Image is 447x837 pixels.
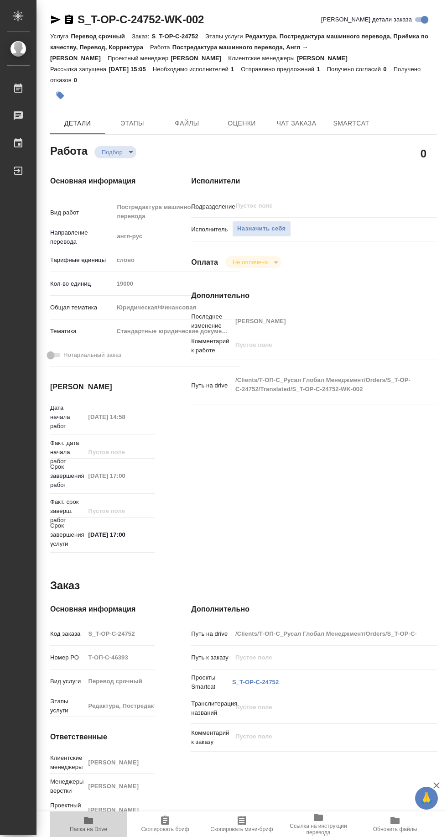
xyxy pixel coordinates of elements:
div: Подбор [225,256,281,268]
p: Путь на drive [191,629,232,638]
p: [PERSON_NAME] [297,55,354,62]
h4: Основная информация [50,176,155,187]
p: Проекты Smartcat [191,673,232,691]
p: Транслитерация названий [191,699,232,717]
p: Тематика [50,327,113,336]
button: Скопировать бриф [127,811,203,837]
h4: Основная информация [50,604,155,615]
p: Проектный менеджер [108,55,171,62]
h2: Заказ [50,578,80,593]
p: Клиентские менеджеры [228,55,297,62]
p: Этапы услуги [205,33,245,40]
h4: Исполнители [191,176,437,187]
span: [PERSON_NAME] детали заказа [321,15,412,24]
p: Менеджеры верстки [50,777,85,795]
button: Назначить себя [232,221,291,237]
span: Файлы [165,118,209,129]
button: Скопировать ссылку для ЯМессенджера [50,14,61,25]
div: Подбор [94,146,136,158]
div: Юридическая/Финансовая [113,300,239,315]
span: Скопировать бриф [141,826,189,832]
span: Чат заказа [275,118,318,129]
input: Пустое поле [85,675,155,688]
p: Этапы услуги [50,697,85,715]
input: Пустое поле [235,200,395,211]
button: Не оплачена [230,258,270,266]
a: S_T-OP-C-24752-WK-002 [78,13,204,26]
p: Факт. срок заверш. работ [50,497,85,525]
button: Скопировать ссылку [63,14,74,25]
span: Оценки [220,118,264,129]
p: Путь к заказу [191,653,232,662]
p: Код заказа [50,629,85,638]
p: Проектный менеджер [50,801,85,819]
p: Клиентские менеджеры [50,753,85,772]
p: Перевод срочный [71,33,132,40]
button: Скопировать мини-бриф [203,811,280,837]
button: 🙏 [415,787,438,810]
p: Факт. дата начала работ [50,439,85,466]
input: Пустое поле [85,756,155,769]
h2: Работа [50,142,88,158]
button: Ссылка на инструкции перевода [280,811,357,837]
input: Пустое поле [232,627,416,640]
h4: Дополнительно [191,290,437,301]
p: Комментарий к работе [191,337,232,355]
p: Срок завершения работ [50,462,85,490]
p: Постредактура машинного перевода, Англ → [PERSON_NAME] [50,44,308,62]
p: Комментарий к заказу [191,728,232,747]
div: слово [113,252,239,268]
a: S_T-OP-C-24752 [232,679,279,685]
span: Этапы [110,118,154,129]
span: Назначить себя [237,224,286,234]
span: 🙏 [419,789,434,808]
input: Пустое поле [85,469,155,482]
span: SmartCat [329,118,373,129]
h2: 0 [421,146,426,161]
span: Ссылка на инструкции перевода [286,823,351,836]
p: Вид услуги [50,677,85,686]
p: 1 [231,66,241,73]
input: Пустое поле [85,651,155,664]
input: Пустое поле [85,779,155,793]
h4: Ответственные [50,732,155,743]
p: Номер РО [50,653,85,662]
input: Пустое поле [85,445,155,459]
input: Пустое поле [85,699,155,712]
span: Обновить файлы [373,826,417,832]
h4: [PERSON_NAME] [50,382,155,392]
p: Путь на drive [191,381,232,390]
p: Кол-во единиц [50,279,113,288]
div: Стандартные юридические документы, договоры, уставы [113,324,239,339]
p: Получено согласий [327,66,384,73]
button: Обновить файлы [357,811,433,837]
p: Отправлено предложений [241,66,317,73]
p: [DATE] 15:05 [109,66,153,73]
h4: Дополнительно [191,604,437,615]
input: Пустое поле [113,277,239,290]
p: Направление перевода [50,228,113,246]
button: Добавить тэг [50,85,70,105]
span: Нотариальный заказ [63,350,121,360]
input: Пустое поле [232,314,416,328]
p: 0 [74,77,84,84]
button: Подбор [99,148,125,156]
p: 0 [383,66,393,73]
p: Дата начала работ [50,403,85,431]
span: Папка на Drive [70,826,107,832]
span: Детали [56,118,99,129]
p: Услуга [50,33,71,40]
p: Срок завершения услуги [50,521,85,549]
input: Пустое поле [232,651,416,664]
textarea: /Clients/Т-ОП-С_Русал Глобал Менеджмент/Orders/S_T-OP-C-24752/Translated/S_T-OP-C-24752-WK-002 [232,372,416,397]
p: Необходимо исполнителей [153,66,231,73]
button: Папка на Drive [50,811,127,837]
input: Пустое поле [85,627,155,640]
input: ✎ Введи что-нибудь [85,528,155,541]
p: Заказ: [132,33,151,40]
span: Скопировать мини-бриф [210,826,273,832]
p: Вид работ [50,208,113,217]
input: Пустое поле [85,410,155,424]
p: Работа [150,44,172,51]
p: 1 [317,66,327,73]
